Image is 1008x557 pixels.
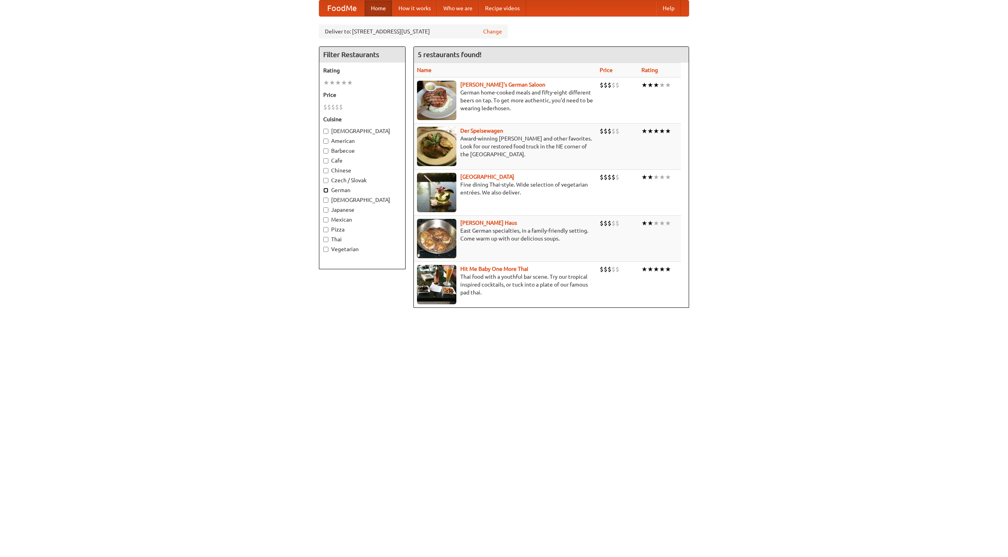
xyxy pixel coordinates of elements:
h5: Cuisine [323,115,401,123]
input: [DEMOGRAPHIC_DATA] [323,198,328,203]
li: $ [611,173,615,181]
li: $ [604,265,608,274]
li: ★ [659,219,665,228]
input: Thai [323,237,328,242]
li: ★ [647,81,653,89]
li: ★ [641,265,647,274]
div: Deliver to: [STREET_ADDRESS][US_STATE] [319,24,508,39]
li: $ [608,81,611,89]
li: $ [604,127,608,135]
li: ★ [647,219,653,228]
li: $ [611,127,615,135]
input: Pizza [323,227,328,232]
li: $ [327,103,331,111]
li: ★ [335,78,341,87]
a: Change [483,28,502,35]
a: Der Speisewagen [460,128,503,134]
input: [DEMOGRAPHIC_DATA] [323,129,328,134]
li: ★ [665,173,671,181]
li: $ [608,265,611,274]
li: ★ [653,219,659,228]
li: ★ [323,78,329,87]
img: esthers.jpg [417,81,456,120]
li: $ [608,127,611,135]
li: $ [611,219,615,228]
li: ★ [347,78,353,87]
label: American [323,137,401,145]
a: Home [365,0,392,16]
li: $ [604,173,608,181]
a: [PERSON_NAME]'s German Saloon [460,81,545,88]
li: ★ [647,173,653,181]
li: $ [611,265,615,274]
input: American [323,139,328,144]
li: $ [600,173,604,181]
li: $ [608,173,611,181]
p: Thai food with a youthful bar scene. Try our tropical inspired cocktails, or tuck into a plate of... [417,273,593,296]
label: Pizza [323,226,401,233]
label: Chinese [323,167,401,174]
b: Hit Me Baby One More Thai [460,266,528,272]
li: $ [600,81,604,89]
label: Cafe [323,157,401,165]
label: Japanese [323,206,401,214]
a: Who we are [437,0,479,16]
h4: Filter Restaurants [319,47,405,63]
a: How it works [392,0,437,16]
p: Award-winning [PERSON_NAME] and other favorites. Look for our restored food truck in the NE corne... [417,135,593,158]
li: ★ [653,127,659,135]
li: ★ [341,78,347,87]
a: Recipe videos [479,0,526,16]
li: ★ [653,173,659,181]
p: East German specialties, in a family-friendly setting. Come warm up with our delicious soups. [417,227,593,242]
input: Mexican [323,217,328,222]
li: ★ [659,173,665,181]
li: ★ [641,81,647,89]
input: German [323,188,328,193]
li: $ [600,219,604,228]
li: ★ [329,78,335,87]
label: Barbecue [323,147,401,155]
li: ★ [641,219,647,228]
label: [DEMOGRAPHIC_DATA] [323,127,401,135]
li: $ [339,103,343,111]
a: [PERSON_NAME] Haus [460,220,517,226]
li: ★ [659,265,665,274]
li: ★ [653,265,659,274]
li: $ [608,219,611,228]
li: $ [600,127,604,135]
li: ★ [659,127,665,135]
label: Czech / Slovak [323,176,401,184]
li: ★ [653,81,659,89]
li: $ [615,219,619,228]
input: Barbecue [323,148,328,154]
label: German [323,186,401,194]
input: Japanese [323,207,328,213]
label: Mexican [323,216,401,224]
li: ★ [665,81,671,89]
li: ★ [665,219,671,228]
a: Name [417,67,432,73]
li: ★ [641,173,647,181]
input: Vegetarian [323,247,328,252]
li: $ [615,81,619,89]
li: ★ [641,127,647,135]
li: $ [604,219,608,228]
li: $ [615,127,619,135]
label: [DEMOGRAPHIC_DATA] [323,196,401,204]
li: $ [611,81,615,89]
li: ★ [647,265,653,274]
input: Chinese [323,168,328,173]
a: Rating [641,67,658,73]
a: [GEOGRAPHIC_DATA] [460,174,514,180]
label: Vegetarian [323,245,401,253]
li: $ [615,265,619,274]
a: Help [656,0,681,16]
li: $ [335,103,339,111]
li: ★ [665,127,671,135]
h5: Rating [323,67,401,74]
